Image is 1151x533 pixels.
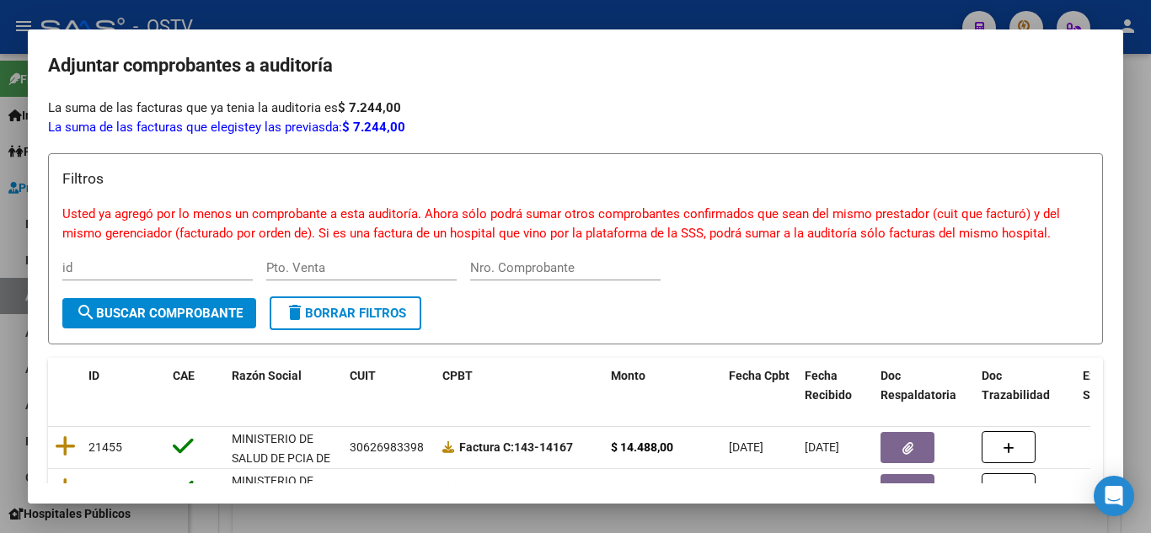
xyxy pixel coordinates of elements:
[88,369,99,382] span: ID
[338,100,401,115] strong: $ 7.244,00
[232,429,336,487] div: MINISTERIO DE SALUD DE PCIA DE BSAS
[874,358,975,413] datatable-header-cell: Doc Respaldatoria
[82,358,166,413] datatable-header-cell: ID
[285,306,406,321] span: Borrar Filtros
[729,440,763,454] span: [DATE]
[285,302,305,322] mat-icon: delete
[88,482,122,496] span: 21454
[975,358,1076,413] datatable-header-cell: Doc Trazabilidad
[805,369,852,402] span: Fecha Recibido
[48,99,1103,118] div: La suma de las facturas que ya tenia la auditoria es
[798,358,874,413] datatable-header-cell: Fecha Recibido
[350,482,424,496] span: 30626983398
[76,306,243,321] span: Buscar Comprobante
[48,50,1103,82] h2: Adjuntar comprobantes a auditoría
[232,369,302,382] span: Razón Social
[604,358,722,413] datatable-header-cell: Monto
[729,369,790,382] span: Fecha Cpbt
[342,120,405,135] strong: $ 7.244,00
[611,440,673,454] strong: $ 14.488,00
[459,440,573,454] strong: 143-14167
[350,369,376,382] span: CUIT
[62,168,1089,189] h3: Filtros
[76,302,96,322] mat-icon: search
[805,482,839,496] span: [DATE]
[166,358,225,413] datatable-header-cell: CAE
[255,120,325,135] span: y las previas
[270,296,421,330] button: Borrar Filtros
[729,482,763,496] span: [DATE]
[442,369,473,382] span: CPBT
[343,358,436,413] datatable-header-cell: CUIT
[1094,476,1134,516] div: Open Intercom Messenger
[62,205,1089,243] p: Usted ya agregó por lo menos un comprobante a esta auditoría. Ahora sólo podrá sumar otros compro...
[88,440,122,454] span: 21455
[805,440,839,454] span: [DATE]
[232,472,336,529] div: MINISTERIO DE SALUD DE PCIA DE BSAS
[459,482,514,496] span: Factura C:
[173,369,195,382] span: CAE
[436,358,604,413] datatable-header-cell: CPBT
[881,369,956,402] span: Doc Respaldatoria
[62,298,256,328] button: Buscar Comprobante
[48,120,405,135] span: La suma de las facturas que elegiste da:
[225,358,343,413] datatable-header-cell: Razón Social
[459,482,573,496] strong: 143-14165
[459,440,514,454] span: Factura C:
[611,369,645,382] span: Monto
[611,482,680,496] strong: $ 164.979,00
[350,440,424,454] span: 30626983398
[982,369,1050,402] span: Doc Trazabilidad
[722,358,798,413] datatable-header-cell: Fecha Cpbt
